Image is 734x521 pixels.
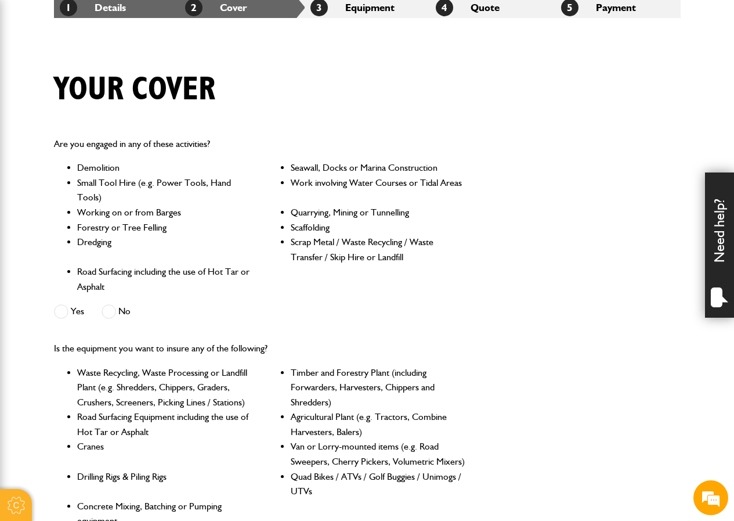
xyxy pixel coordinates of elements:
a: 1Details [60,1,126,13]
textarea: Type your message and hit 'Enter' [15,210,212,348]
img: d_20077148190_company_1631870298795_20077148190 [20,64,49,81]
div: Need help? [705,173,734,318]
li: Road Surfacing Equipment including the use of Hot Tar or Asphalt [77,409,252,439]
li: Demolition [77,160,252,175]
li: Dredging [77,235,252,264]
li: Van or Lorry-mounted items (e.g. Road Sweepers, Cherry Pickers, Volumetric Mixers) [291,439,466,469]
div: Chat with us now [60,65,195,80]
li: Waste Recycling, Waste Processing or Landfill Plant (e.g. Shredders, Chippers, Graders, Crushers,... [77,365,252,410]
p: Is the equipment you want to insure any of the following? [54,341,466,356]
em: Start Chat [158,358,211,373]
p: Are you engaged in any of these activities? [54,136,466,152]
li: Seawall, Docks or Marina Construction [291,160,466,175]
h1: Your cover [54,70,215,109]
li: Small Tool Hire (e.g. Power Tools, Hand Tools) [77,175,252,205]
li: Cranes [77,439,252,469]
li: Scaffolding [291,220,466,235]
div: Minimize live chat window [190,6,218,34]
li: Timber and Forestry Plant (including Forwarders, Harvesters, Chippers and Shredders) [291,365,466,410]
input: Enter your last name [15,107,212,133]
li: Quarrying, Mining or Tunnelling [291,205,466,220]
li: Quad Bikes / ATVs / Golf Buggies / Unimogs / UTVs [291,469,466,499]
li: Road Surfacing including the use of Hot Tar or Asphalt [77,264,252,294]
li: Agricultural Plant (e.g. Tractors, Combine Harvesters, Balers) [291,409,466,439]
label: No [102,304,131,319]
input: Enter your phone number [15,176,212,202]
li: Working on or from Barges [77,205,252,220]
li: Work involving Water Courses or Tidal Areas [291,175,466,205]
li: Forestry or Tree Felling [77,220,252,235]
label: Yes [54,304,84,319]
li: Drilling Rigs & Piling Rigs [77,469,252,499]
input: Enter your email address [15,142,212,167]
li: Scrap Metal / Waste Recycling / Waste Transfer / Skip Hire or Landfill [291,235,466,264]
